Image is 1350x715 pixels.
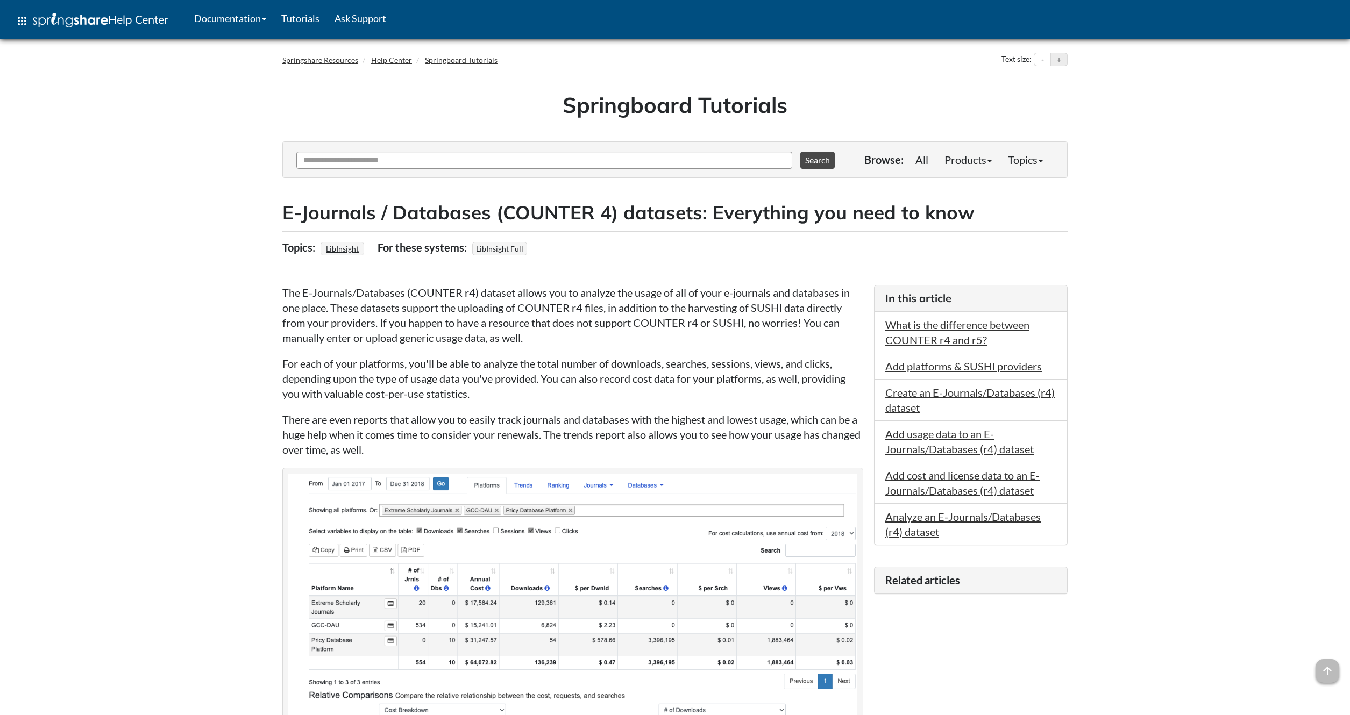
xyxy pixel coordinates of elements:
a: Add cost and license data to an E-Journals/Databases (r4) dataset [885,469,1040,497]
a: LibInsight [324,241,360,256]
span: apps [16,15,29,27]
a: Create an E-Journals/Databases (r4) dataset [885,386,1055,414]
a: Products [936,149,1000,170]
p: The E-Journals/Databases (COUNTER r4) dataset allows you to analyze the usage of all of your e-jo... [282,285,863,345]
a: Add platforms & SUSHI providers [885,360,1042,373]
img: Springshare [33,13,108,27]
span: Help Center [108,12,168,26]
p: There are even reports that allow you to easily track journals and databases with the highest and... [282,412,863,457]
a: All [907,149,936,170]
div: This site uses cookies as well as records your IP address for usage statistics. [272,690,1078,707]
h3: In this article [885,291,1056,306]
h1: Springboard Tutorials [290,90,1060,120]
span: Related articles [885,574,960,587]
button: Decrease text size [1034,53,1050,66]
p: For each of your platforms, you'll be able to analyze the total number of downloads, searches, se... [282,356,863,401]
div: For these systems: [378,237,470,258]
p: Browse: [864,152,904,167]
a: Springshare Resources [282,55,358,65]
a: Analyze an E-Journals/Databases (r4) dataset [885,510,1041,538]
div: Text size: [999,53,1034,67]
a: Topics [1000,149,1051,170]
div: Topics: [282,237,318,258]
a: Documentation [187,5,274,32]
button: Increase text size [1051,53,1067,66]
a: Ask Support [327,5,394,32]
span: LibInsight Full [472,242,527,255]
span: arrow_upward [1316,659,1339,683]
a: arrow_upward [1316,660,1339,673]
a: apps Help Center [8,5,176,37]
a: Help Center [371,55,412,65]
a: Tutorials [274,5,327,32]
h2: E-Journals / Databases (COUNTER 4) datasets: Everything you need to know [282,199,1068,226]
a: What is the difference between COUNTER r4 and r5? [885,318,1029,346]
a: Springboard Tutorials [425,55,498,65]
a: Add usage data to an E-Journals/Databases (r4) dataset [885,427,1034,455]
button: Search [800,152,835,169]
